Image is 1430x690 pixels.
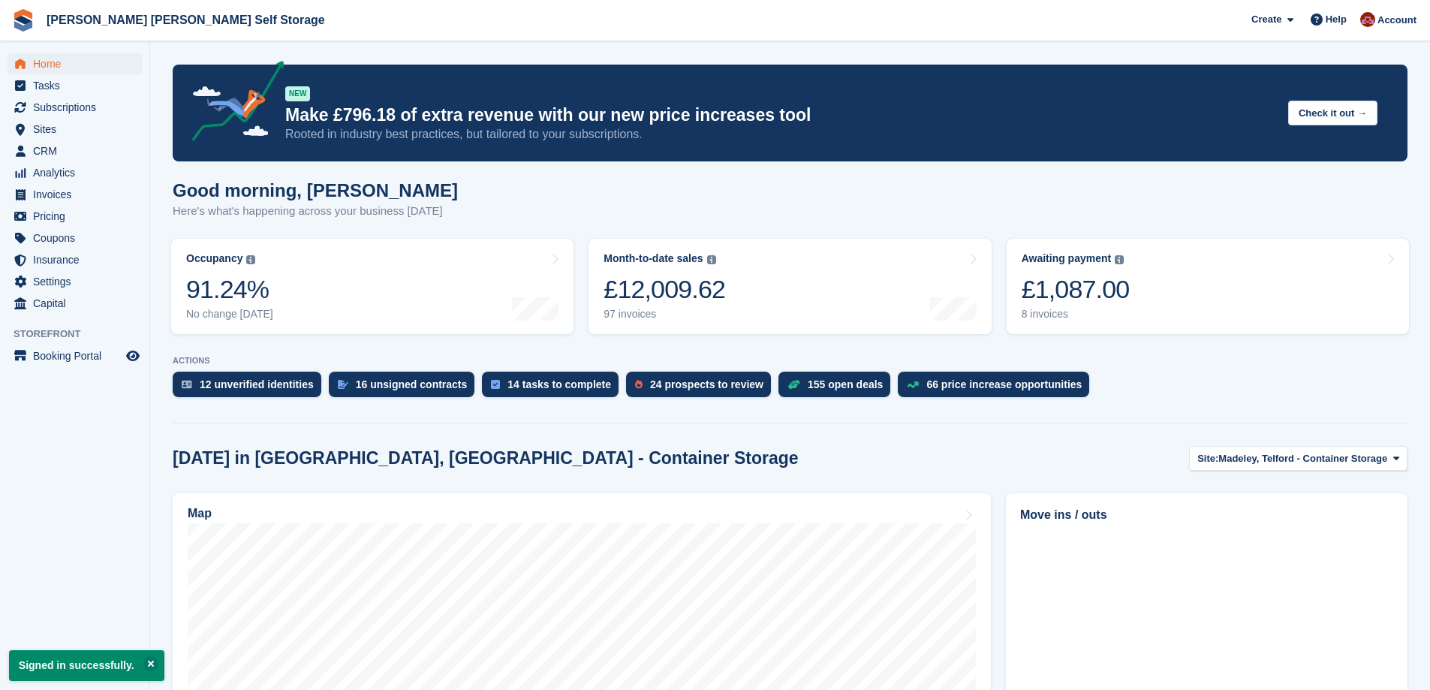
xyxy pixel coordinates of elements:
[778,372,898,405] a: 155 open deals
[1007,239,1409,334] a: Awaiting payment £1,087.00 8 invoices
[907,381,919,388] img: price_increase_opportunities-93ffe204e8149a01c8c9dc8f82e8f89637d9d84a8eef4429ea346261dce0b2c0.svg
[8,271,142,292] a: menu
[338,380,348,389] img: contract_signature_icon-13c848040528278c33f63329250d36e43548de30e8caae1d1a13099fd9432cc5.svg
[33,140,123,161] span: CRM
[604,308,725,321] div: 97 invoices
[14,327,149,342] span: Storefront
[8,249,142,270] a: menu
[33,206,123,227] span: Pricing
[1197,451,1218,466] span: Site:
[285,104,1276,126] p: Make £796.18 of extra revenue with our new price increases tool
[9,650,164,681] p: Signed in successfully.
[8,53,142,74] a: menu
[635,380,643,389] img: prospect-51fa495bee0391a8d652442698ab0144808aea92771e9ea1ae160a38d050c398.svg
[507,378,611,390] div: 14 tasks to complete
[604,252,703,265] div: Month-to-date sales
[186,274,273,305] div: 91.24%
[179,61,284,146] img: price-adjustments-announcement-icon-8257ccfd72463d97f412b2fc003d46551f7dbcb40ab6d574587a9cd5c0d94...
[1020,506,1393,524] h2: Move ins / outs
[41,8,331,32] a: [PERSON_NAME] [PERSON_NAME] Self Storage
[8,227,142,249] a: menu
[285,86,310,101] div: NEW
[8,206,142,227] a: menu
[1189,446,1407,471] button: Site: Madeley, Telford - Container Storage
[173,203,458,220] p: Here's what's happening across your business [DATE]
[8,162,142,183] a: menu
[171,239,574,334] a: Occupancy 91.24% No change [DATE]
[787,379,800,390] img: deal-1b604bf984904fb50ccaf53a9ad4b4a5d6e5aea283cecdc64d6e3604feb123c2.svg
[604,274,725,305] div: £12,009.62
[1326,12,1347,27] span: Help
[33,53,123,74] span: Home
[707,255,716,264] img: icon-info-grey-7440780725fd019a000dd9b08b2336e03edf1995a4989e88bcd33f0948082b44.svg
[8,140,142,161] a: menu
[200,378,314,390] div: 12 unverified identities
[898,372,1097,405] a: 66 price increase opportunities
[1360,12,1375,27] img: Ben Spickernell
[1022,252,1112,265] div: Awaiting payment
[8,184,142,205] a: menu
[650,378,763,390] div: 24 prospects to review
[482,372,626,405] a: 14 tasks to complete
[491,380,500,389] img: task-75834270c22a3079a89374b754ae025e5fb1db73e45f91037f5363f120a921f8.svg
[285,126,1276,143] p: Rooted in industry best practices, but tailored to your subscriptions.
[1022,308,1130,321] div: 8 invoices
[33,97,123,118] span: Subscriptions
[33,184,123,205] span: Invoices
[1115,255,1124,264] img: icon-info-grey-7440780725fd019a000dd9b08b2336e03edf1995a4989e88bcd33f0948082b44.svg
[33,345,123,366] span: Booking Portal
[186,252,242,265] div: Occupancy
[33,271,123,292] span: Settings
[33,162,123,183] span: Analytics
[186,308,273,321] div: No change [DATE]
[1377,13,1416,28] span: Account
[33,249,123,270] span: Insurance
[33,227,123,249] span: Coupons
[1022,274,1130,305] div: £1,087.00
[1251,12,1281,27] span: Create
[33,75,123,96] span: Tasks
[12,9,35,32] img: stora-icon-8386f47178a22dfd0bd8f6a31ec36ba5ce8667c1dd55bd0f319d3a0aa187defe.svg
[173,372,329,405] a: 12 unverified identities
[182,380,192,389] img: verify_identity-adf6edd0f0f0b5bbfe63781bf79b02c33cf7c696d77639b501bdc392416b5a36.svg
[8,75,142,96] a: menu
[626,372,778,405] a: 24 prospects to review
[173,356,1407,366] p: ACTIONS
[926,378,1082,390] div: 66 price increase opportunities
[33,119,123,140] span: Sites
[173,448,799,469] h2: [DATE] in [GEOGRAPHIC_DATA], [GEOGRAPHIC_DATA] - Container Storage
[1218,451,1387,466] span: Madeley, Telford - Container Storage
[8,119,142,140] a: menu
[589,239,991,334] a: Month-to-date sales £12,009.62 97 invoices
[124,347,142,365] a: Preview store
[8,293,142,314] a: menu
[808,378,883,390] div: 155 open deals
[188,507,212,520] h2: Map
[356,378,468,390] div: 16 unsigned contracts
[33,293,123,314] span: Capital
[8,97,142,118] a: menu
[173,180,458,200] h1: Good morning, [PERSON_NAME]
[246,255,255,264] img: icon-info-grey-7440780725fd019a000dd9b08b2336e03edf1995a4989e88bcd33f0948082b44.svg
[329,372,483,405] a: 16 unsigned contracts
[8,345,142,366] a: menu
[1288,101,1377,125] button: Check it out →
